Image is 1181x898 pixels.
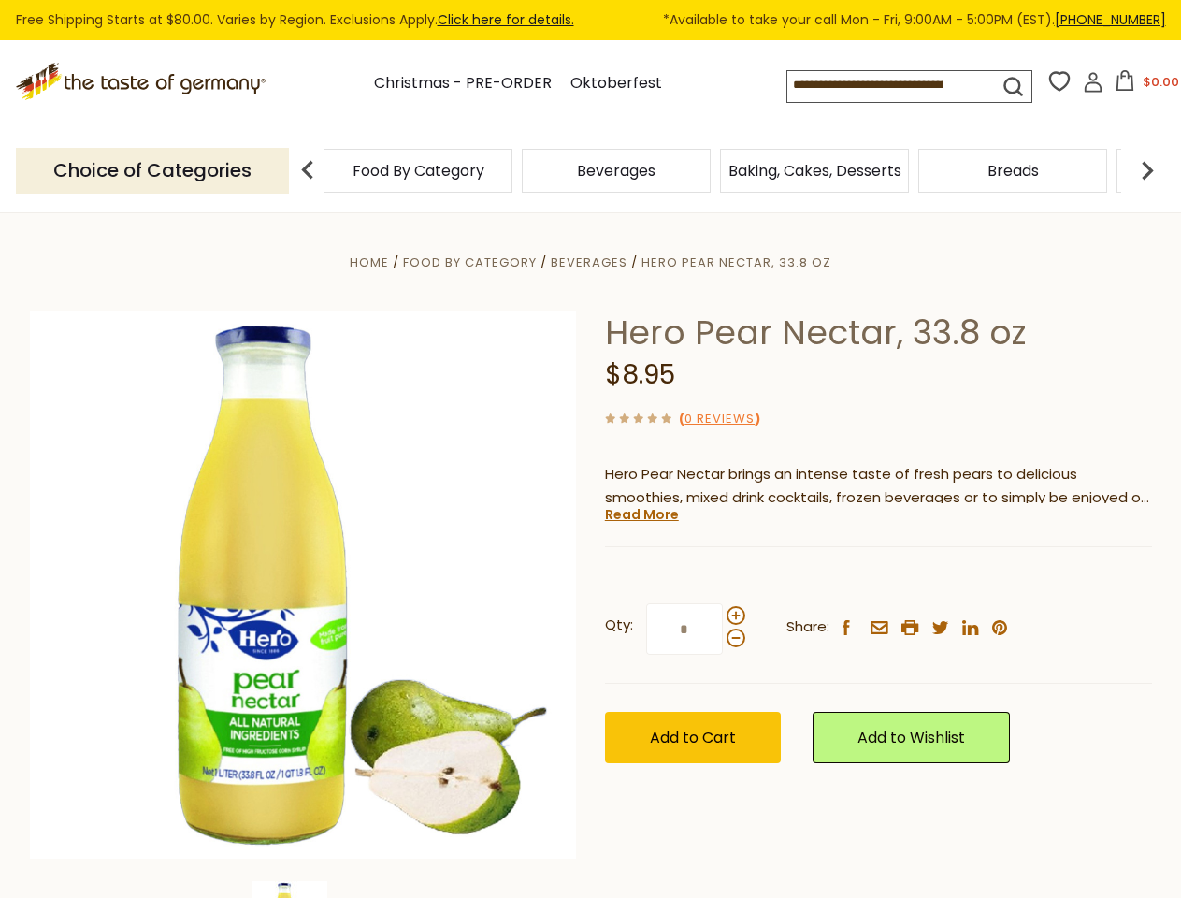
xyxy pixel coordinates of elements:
[1143,73,1179,91] span: $0.00
[16,148,289,194] p: Choice of Categories
[679,410,760,427] span: ( )
[646,603,723,655] input: Qty:
[350,253,389,271] a: Home
[605,505,679,524] a: Read More
[786,616,829,639] span: Share:
[605,356,675,393] span: $8.95
[605,614,633,637] strong: Qty:
[605,311,1152,354] h1: Hero Pear Nectar, 33.8 oz
[663,9,1166,31] span: *Available to take your call Mon - Fri, 9:00AM - 5:00PM (EST).
[650,727,736,748] span: Add to Cart
[30,311,577,859] img: Hero Pear Nectar, 33.8 oz
[1129,152,1166,189] img: next arrow
[353,164,484,178] a: Food By Category
[289,152,326,189] img: previous arrow
[16,9,1166,31] div: Free Shipping Starts at $80.00. Varies by Region. Exclusions Apply.
[551,253,627,271] a: Beverages
[641,253,831,271] a: Hero Pear Nectar, 33.8 oz
[577,164,655,178] a: Beverages
[570,71,662,96] a: Oktoberfest
[1055,10,1166,29] a: [PHONE_NUMBER]
[605,463,1152,510] p: Hero Pear Nectar brings an intense taste of fresh pears to delicious smoothies, mixed drink cockt...
[813,712,1010,763] a: Add to Wishlist
[438,10,574,29] a: Click here for details.
[605,712,781,763] button: Add to Cart
[403,253,537,271] a: Food By Category
[987,164,1039,178] a: Breads
[684,410,755,429] a: 0 Reviews
[728,164,901,178] a: Baking, Cakes, Desserts
[374,71,552,96] a: Christmas - PRE-ORDER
